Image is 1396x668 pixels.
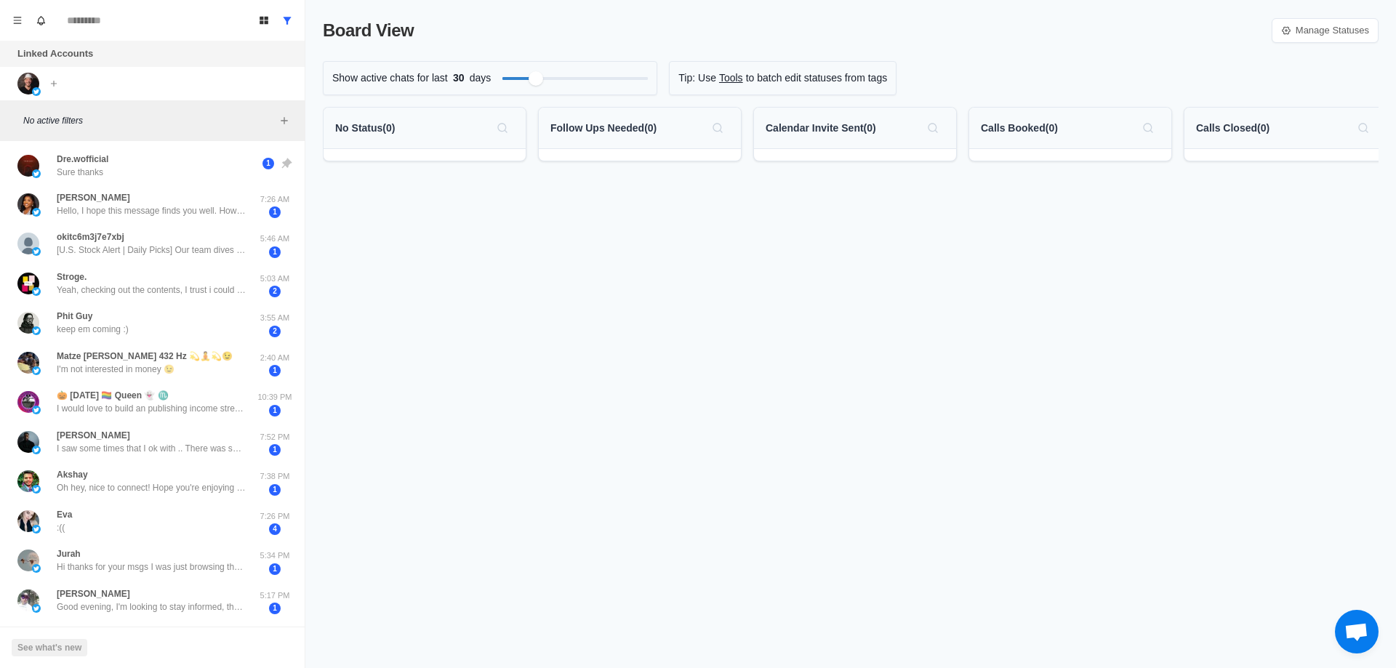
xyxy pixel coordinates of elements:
p: Calls Closed ( 0 ) [1196,121,1269,136]
p: 10:39 PM [257,391,293,403]
p: Phit Guy [57,310,92,323]
img: picture [17,589,39,611]
p: 7:38 PM [257,470,293,483]
p: days [470,71,492,86]
p: [PERSON_NAME] [57,429,130,442]
p: Show active chats for last [332,71,448,86]
button: Search [1136,116,1160,140]
p: keep em coming :) [57,323,129,336]
span: 2 [269,326,281,337]
img: picture [32,604,41,613]
button: Show all conversations [276,9,299,32]
button: Search [491,116,514,140]
img: picture [17,273,39,294]
button: Add filters [276,112,293,129]
p: 5:17 PM [257,589,293,602]
p: 7:52 PM [257,431,293,443]
span: 1 [269,206,281,218]
button: Notifications [29,9,52,32]
img: picture [32,287,41,296]
span: 1 [269,603,281,614]
p: 5:46 AM [257,233,293,245]
img: picture [17,391,39,413]
img: picture [17,470,39,492]
p: 🎃 [DATE] 🏳️‍🌈 Queen 👻 ♏️ [57,389,169,402]
p: [PERSON_NAME] [57,587,130,600]
p: No active filters [23,114,276,127]
img: picture [32,406,41,414]
button: Search [921,116,944,140]
p: 7:26 PM [257,510,293,523]
p: Oh hey, nice to connect! Hope you're enjoying the sun :) [57,481,246,494]
p: Tip: Use [678,71,716,86]
button: Add account [45,75,63,92]
p: Dre.wofficial [57,153,108,166]
p: okitc6m3j7e7xbj [57,230,124,244]
div: Filter by activity days [529,71,543,86]
p: [U.S. Stock Alert | Daily Picks] Our team dives deep into the markets daily to bring you 2-3 high... [57,244,246,257]
span: 30 [448,71,470,86]
button: Search [706,116,729,140]
img: picture [17,312,39,334]
p: Matze [PERSON_NAME] 432 Hz 💫🧘💫😉 [57,350,233,363]
p: Stroge. [57,270,87,283]
p: 5:03 AM [257,273,293,285]
p: Calendar Invite Sent ( 0 ) [766,121,876,136]
img: picture [17,550,39,571]
img: picture [17,73,39,94]
p: I would love to build an publishing income stream, but I think I followed just because of content... [57,402,246,415]
span: 1 [262,158,274,169]
p: Hi thanks for your msgs I was just browsing thanks 🙏 [57,560,246,574]
img: picture [32,326,41,335]
span: 1 [269,444,281,456]
p: Follow Ups Needed ( 0 ) [550,121,657,136]
img: picture [32,446,41,454]
button: Menu [6,9,29,32]
img: picture [32,525,41,534]
img: picture [17,352,39,374]
img: picture [32,366,41,375]
img: picture [32,485,41,494]
button: See what's new [12,639,87,656]
p: 7:26 AM [257,193,293,206]
p: :(( [57,521,65,534]
p: Calls Booked ( 0 ) [981,121,1058,136]
img: picture [17,510,39,532]
img: picture [32,208,41,217]
p: [PERSON_NAME] [57,191,130,204]
img: picture [17,431,39,453]
img: picture [17,193,39,215]
a: Tools [719,71,743,86]
a: Manage Statuses [1272,18,1379,43]
p: Jurah [57,547,81,560]
p: Akshay [57,468,88,481]
span: 1 [269,246,281,258]
p: Linked Accounts [17,47,93,61]
span: 1 [269,484,281,496]
p: Board View [323,17,414,44]
p: Hello, I hope this message finds you well. How are you doing [DATE]? I trust that everything is g... [57,204,246,217]
span: 2 [269,286,281,297]
p: Good evening, I'm looking to stay informed, that's all. [57,600,246,613]
p: Yeah, checking out the contents, I trust i could gain one or two from em [57,283,246,297]
img: picture [32,247,41,256]
img: picture [32,87,41,96]
p: Sure thanks [57,166,103,179]
img: picture [32,564,41,573]
img: picture [17,233,39,254]
p: to batch edit statuses from tags [746,71,888,86]
span: 1 [269,405,281,417]
div: Open chat [1335,610,1379,653]
p: I saw some times that I ok with .. There was section about prices that I wasn't too sure about? [57,442,246,455]
span: 4 [269,523,281,535]
span: 1 [269,563,281,575]
p: No Status ( 0 ) [335,121,395,136]
img: picture [17,155,39,177]
p: 3:55 AM [257,312,293,324]
span: 1 [269,365,281,377]
p: I'm not interested in money 😉 [57,363,174,376]
img: picture [32,169,41,178]
p: Eva [57,508,72,521]
button: Search [1352,116,1375,140]
p: 5:34 PM [257,550,293,562]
